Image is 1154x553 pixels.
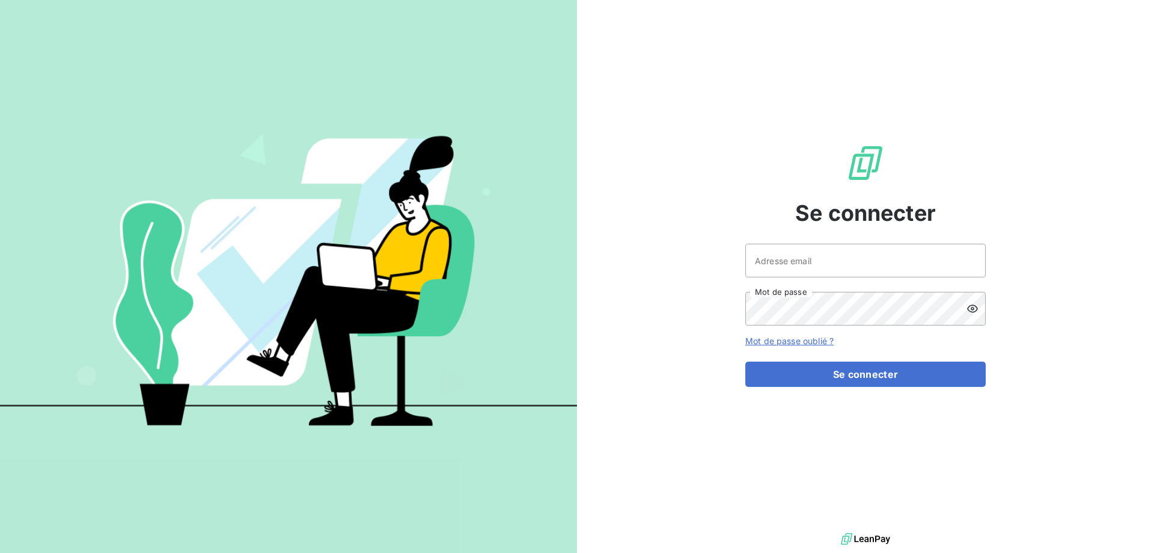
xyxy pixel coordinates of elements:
[846,144,885,182] img: Logo LeanPay
[745,336,834,346] a: Mot de passe oublié ?
[795,197,936,229] span: Se connecter
[841,530,890,548] img: logo
[745,244,986,277] input: placeholder
[745,362,986,387] button: Se connecter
